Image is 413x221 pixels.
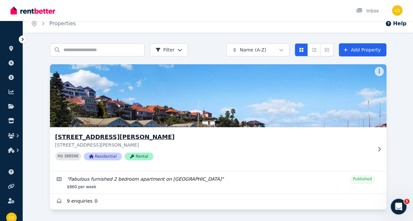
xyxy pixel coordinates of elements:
a: Properties [49,20,76,27]
a: 12 Bradly Ave, North Sydney[STREET_ADDRESS][PERSON_NAME][STREET_ADDRESS][PERSON_NAME]PID 388508Re... [50,64,386,171]
button: Compact list view [308,43,321,56]
span: Name (A-Z) [240,47,266,53]
div: View options [295,43,333,56]
span: Filter [155,47,175,53]
span: 1 [404,199,409,204]
p: [STREET_ADDRESS][PERSON_NAME] [55,142,372,148]
a: Enquiries for 12 Bradly Ave, North Sydney [50,194,386,210]
button: Help [385,20,406,28]
button: Expanded list view [320,43,333,56]
nav: Breadcrumb [23,14,84,33]
div: Inbox [356,8,379,14]
h3: [STREET_ADDRESS][PERSON_NAME] [55,132,372,142]
span: Rental [125,152,153,160]
span: Residential [84,152,122,160]
img: RentBetter [11,6,55,15]
code: 388508 [64,154,78,159]
small: PID [58,154,63,158]
a: Edit listing: Fabulous furnished 2 bedroom apartment on Harbourside park [50,171,386,193]
a: Add Property [339,43,386,56]
button: Name (A-Z) [226,43,289,56]
img: 12 Bradly Ave, North Sydney [41,63,395,129]
img: Carolyn Sinclair [392,5,402,16]
button: Card view [295,43,308,56]
button: Filter [150,43,188,56]
iframe: Intercom live chat [391,199,406,214]
button: More options [375,67,384,76]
